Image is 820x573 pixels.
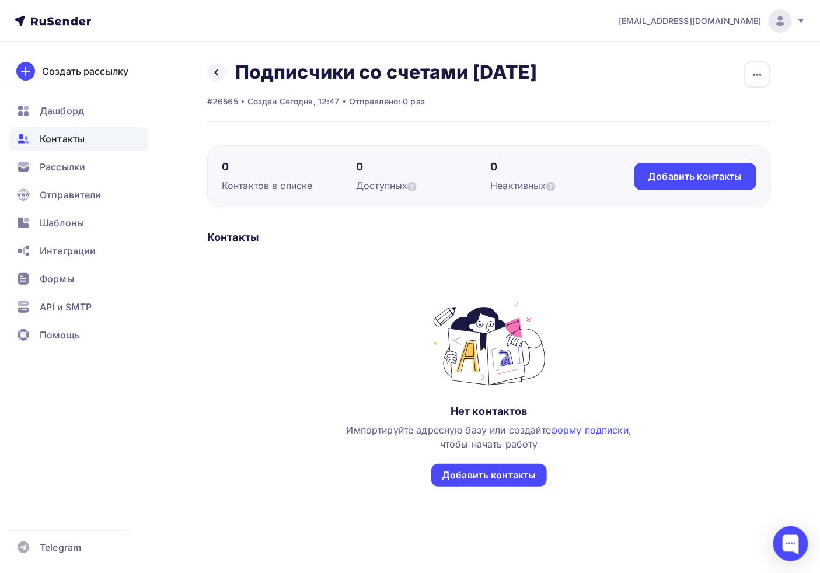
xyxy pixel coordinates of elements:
div: Создан Сегодня, 12:47 [247,96,340,107]
a: [EMAIL_ADDRESS][DOMAIN_NAME] [619,9,806,33]
a: Шаблоны [9,211,148,235]
a: Формы [9,267,148,291]
a: Рассылки [9,155,148,179]
div: Добавить контакты [442,469,536,482]
div: Создать рассылку [42,64,128,78]
span: API и SMTP [40,300,92,314]
span: Дашборд [40,104,84,118]
span: Рассылки [40,160,85,174]
div: Контакты [207,230,771,244]
a: Дашборд [9,99,148,123]
a: Отправители [9,183,148,207]
div: Контактов в списке [222,179,356,193]
div: #26565 [207,96,238,107]
span: Импортируйте адресную базу или создайте , чтобы начать работу [347,424,632,450]
div: Нет контактов [451,404,528,418]
div: Добавить контакты [648,170,742,183]
a: Контакты [9,127,148,151]
span: Шаблоны [40,216,84,230]
div: Отправлено: 0 раз [349,96,425,107]
span: Интеграции [40,244,96,258]
div: 0 [356,160,490,174]
span: Контакты [40,132,85,146]
span: [EMAIL_ADDRESS][DOMAIN_NAME] [619,15,762,27]
div: 0 [490,160,624,174]
h2: Подписчики со счетами [DATE] [235,61,538,84]
span: Отправители [40,188,102,202]
span: Помощь [40,328,80,342]
span: Формы [40,272,74,286]
span: Telegram [40,540,81,554]
div: 0 [222,160,356,174]
div: Неактивных [490,179,624,193]
div: Доступных [356,179,490,193]
a: форму подписки [551,424,629,436]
